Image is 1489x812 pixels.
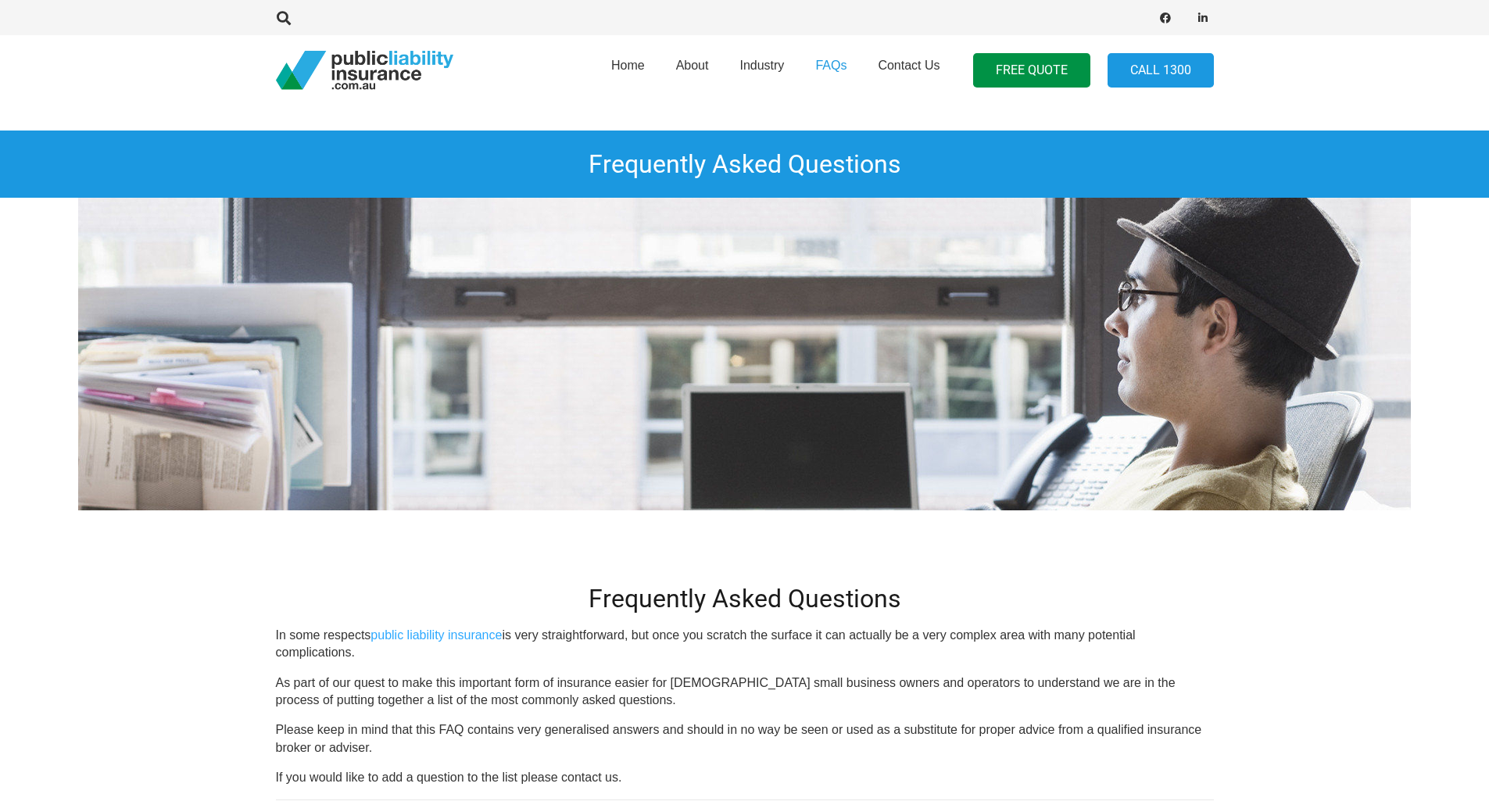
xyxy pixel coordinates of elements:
[862,30,955,110] a: Contact Us
[269,11,300,25] a: Search
[739,59,784,72] span: Industry
[724,30,800,110] a: Industry
[370,628,502,642] a: public liability insurance
[78,198,1411,510] img: Small Business Public Liability Insurance
[1154,7,1176,29] a: Facebook
[276,627,1214,662] p: In some respects is very straightforward, but once you scratch the surface it can actually be a v...
[973,53,1090,88] a: FREE QUOTE
[815,59,847,72] span: FAQs
[596,30,660,110] a: Home
[276,51,453,90] a: pli_logotransparent
[878,59,940,72] span: Contact Us
[276,721,1214,757] p: Please keep in mind that this FAQ contains very generalised answers and should in no way be seen ...
[676,59,709,72] span: About
[660,30,725,110] a: About
[611,59,645,72] span: Home
[1108,53,1214,88] a: Call 1300
[1192,7,1214,29] a: LinkedIn
[276,674,1214,710] p: As part of our quest to make this important form of insurance easier for [DEMOGRAPHIC_DATA] small...
[276,769,1214,786] p: If you would like to add a question to the list please contact us.
[800,30,862,110] a: FAQs
[276,584,1214,613] h2: Frequently Asked Questions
